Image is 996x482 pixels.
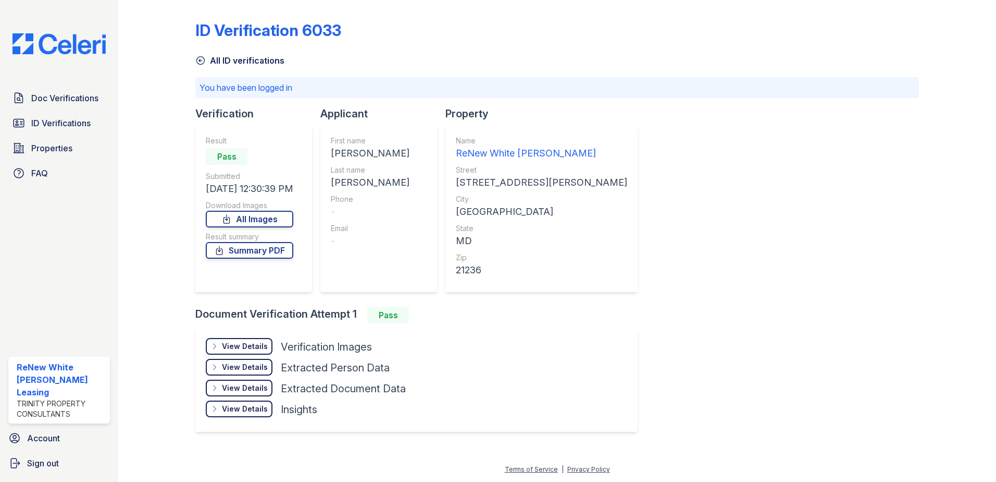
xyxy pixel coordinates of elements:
span: Sign out [27,457,59,469]
div: Zip [456,252,627,263]
div: View Details [222,341,268,352]
a: Account [4,428,114,449]
div: - [331,234,409,248]
a: All ID verifications [195,54,284,67]
div: - [331,204,409,219]
a: Name ReNew White [PERSON_NAME] [456,136,627,161]
div: Result [206,136,293,146]
div: Insights [281,402,317,417]
div: [GEOGRAPHIC_DATA] [456,204,627,219]
a: Privacy Policy [567,465,610,473]
a: All Images [206,211,293,227]
span: FAQ [31,167,48,179]
div: State [456,223,627,234]
div: Applicant [320,106,445,121]
div: | [562,465,564,473]
div: View Details [222,362,268,372]
span: Doc Verifications [31,92,98,104]
span: Account [27,432,60,444]
div: [PERSON_NAME] [331,175,409,190]
div: View Details [222,383,268,393]
div: Last name [331,165,409,175]
div: 21236 [456,263,627,278]
div: Download Images [206,200,293,211]
div: Extracted Document Data [281,381,406,396]
div: Phone [331,194,409,204]
div: ReNew White [PERSON_NAME] [456,146,627,161]
a: Sign out [4,453,114,474]
p: You have been logged in [200,81,915,94]
a: Doc Verifications [8,88,110,109]
div: Verification Images [281,340,372,354]
div: Result summary [206,232,293,242]
a: Terms of Service [505,465,558,473]
div: Name [456,136,627,146]
div: [PERSON_NAME] [331,146,409,161]
img: CE_Logo_Blue-a8612792a0a2168367f1c8372b55b34899dd931a85d93a1a3d3e32e68fde9ad4.png [4,33,114,54]
a: Summary PDF [206,242,293,259]
a: FAQ [8,163,110,184]
span: Properties [31,142,72,154]
a: ID Verifications [8,113,110,134]
div: Street [456,165,627,175]
div: Verification [195,106,320,121]
div: MD [456,234,627,248]
div: Property [445,106,646,121]
div: Pass [206,148,247,165]
div: Pass [367,307,409,323]
div: Trinity Property Consultants [17,399,106,419]
div: First name [331,136,409,146]
div: Email [331,223,409,234]
div: View Details [222,404,268,414]
div: ID Verification 6033 [195,21,341,40]
a: Properties [8,138,110,159]
div: ReNew White [PERSON_NAME] Leasing [17,361,106,399]
div: [STREET_ADDRESS][PERSON_NAME] [456,175,627,190]
div: [DATE] 12:30:39 PM [206,182,293,196]
div: City [456,194,627,204]
div: Extracted Person Data [281,360,390,375]
div: Document Verification Attempt 1 [195,307,646,323]
div: Submitted [206,171,293,182]
span: ID Verifications [31,117,91,129]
